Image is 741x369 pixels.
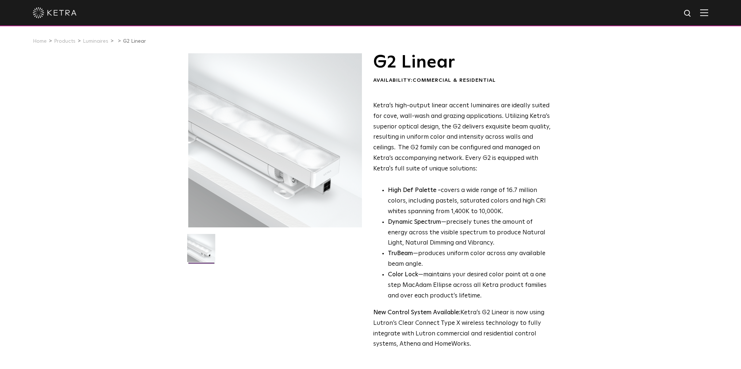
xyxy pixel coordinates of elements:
[373,53,551,72] h1: G2 Linear
[373,310,460,316] strong: New Control System Available:
[413,78,496,83] span: Commercial & Residential
[54,39,76,44] a: Products
[683,9,692,18] img: search icon
[388,217,551,249] li: —precisely tunes the amount of energy across the visible spectrum to produce Natural Light, Natur...
[388,219,441,225] strong: Dynamic Spectrum
[33,39,47,44] a: Home
[388,272,418,278] strong: Color Lock
[373,101,551,174] p: Ketra’s high-output linear accent luminaires are ideally suited for cove, wall-wash and grazing a...
[388,185,551,217] p: covers a wide range of 16.7 million colors, including pastels, saturated colors and high CRI whit...
[123,39,146,44] a: G2 Linear
[373,308,551,350] p: Ketra’s G2 Linear is now using Lutron’s Clear Connect Type X wireless technology to fully integra...
[373,77,551,84] div: Availability:
[33,7,77,18] img: ketra-logo-2019-white
[388,187,441,193] strong: High Def Palette -
[388,270,551,301] li: —maintains your desired color point at a one step MacAdam Ellipse across all Ketra product famili...
[700,9,708,16] img: Hamburger%20Nav.svg
[187,234,215,268] img: G2-Linear-2021-Web-Square
[388,250,413,257] strong: TruBeam
[388,249,551,270] li: —produces uniform color across any available beam angle.
[83,39,108,44] a: Luminaires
